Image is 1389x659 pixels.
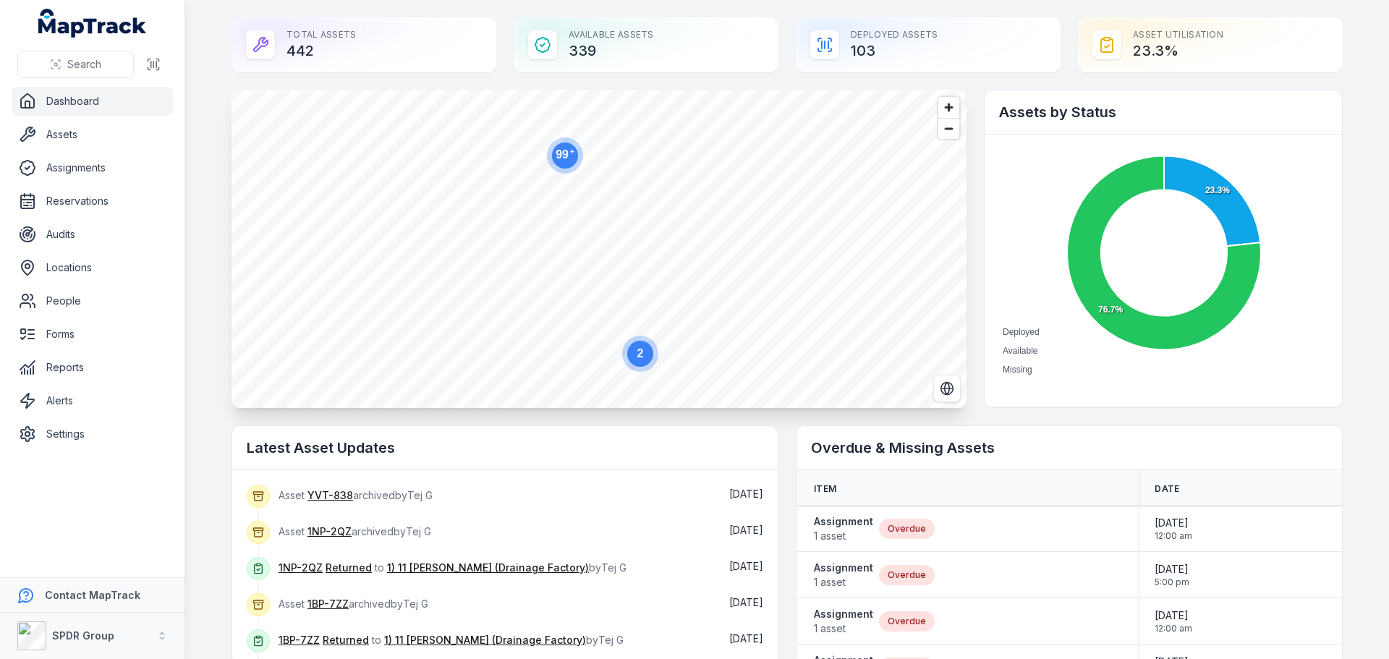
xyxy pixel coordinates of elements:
span: Item [814,483,836,495]
span: [DATE] [1155,562,1189,577]
span: [DATE] [729,632,763,645]
span: [DATE] [1155,608,1192,623]
a: Locations [12,253,173,282]
span: [DATE] [1155,516,1192,530]
h2: Assets by Status [999,102,1328,122]
span: Deployed [1003,327,1040,337]
a: Assignment1 asset [814,607,873,636]
span: Asset archived by Tej G [279,525,431,537]
button: Switch to Satellite View [933,375,961,402]
span: Missing [1003,365,1032,375]
span: 1 asset [814,621,873,636]
span: Date [1155,483,1179,495]
a: Assignment1 asset [814,561,873,590]
span: Search [67,57,101,72]
a: Assignment1 asset [814,514,873,543]
span: 12:00 am [1155,530,1192,542]
a: 1BP-7ZZ [279,633,320,647]
a: Reservations [12,187,173,216]
a: 1NP-2QZ [307,524,352,539]
a: 1) 11 [PERSON_NAME] (Drainage Factory) [384,633,586,647]
time: 28/08/2025, 12:04:38 pm [729,632,763,645]
a: MapTrack [38,9,147,38]
span: Available [1003,346,1037,356]
a: 1BP-7ZZ [307,597,349,611]
a: Assignments [12,153,173,182]
span: [DATE] [729,560,763,572]
div: Overdue [879,519,935,539]
a: People [12,286,173,315]
time: 25/02/2025, 5:00:00 pm [1155,562,1189,588]
h2: Overdue & Missing Assets [811,438,1328,458]
span: [DATE] [729,524,763,536]
a: Returned [326,561,372,575]
a: Returned [323,633,369,647]
span: Asset archived by Tej G [279,489,433,501]
a: YVT-838 [307,488,353,503]
strong: Contact MapTrack [45,589,140,601]
button: Zoom in [938,97,959,118]
time: 31/07/2025, 12:00:00 am [1155,608,1192,634]
tspan: + [570,148,574,156]
span: to by Tej G [279,561,626,574]
span: [DATE] [729,488,763,500]
a: Forms [12,320,173,349]
a: 1) 11 [PERSON_NAME] (Drainage Factory) [387,561,589,575]
span: 1 asset [814,529,873,543]
time: 30/05/2025, 12:00:00 am [1155,516,1192,542]
button: Zoom out [938,118,959,139]
div: Overdue [879,565,935,585]
span: [DATE] [729,596,763,608]
time: 28/08/2025, 3:24:24 pm [729,524,763,536]
div: Overdue [879,611,935,632]
a: Audits [12,220,173,249]
canvas: Map [231,90,967,408]
span: to by Tej G [279,634,624,646]
strong: SPDR Group [52,629,114,642]
a: Alerts [12,386,173,415]
strong: Assignment [814,607,873,621]
span: 5:00 pm [1155,577,1189,588]
a: Assets [12,120,173,149]
span: Asset archived by Tej G [279,598,428,610]
strong: Assignment [814,561,873,575]
span: 12:00 am [1155,623,1192,634]
a: Reports [12,353,173,382]
a: 1NP-2QZ [279,561,323,575]
time: 28/08/2025, 3:24:57 pm [729,488,763,500]
time: 28/08/2025, 12:16:52 pm [729,560,763,572]
a: Dashboard [12,87,173,116]
h2: Latest Asset Updates [247,438,763,458]
a: Settings [12,420,173,448]
strong: Assignment [814,514,873,529]
time: 28/08/2025, 12:05:04 pm [729,596,763,608]
text: 2 [637,347,644,360]
text: 99 [556,148,574,161]
span: 1 asset [814,575,873,590]
button: Search [17,51,134,78]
